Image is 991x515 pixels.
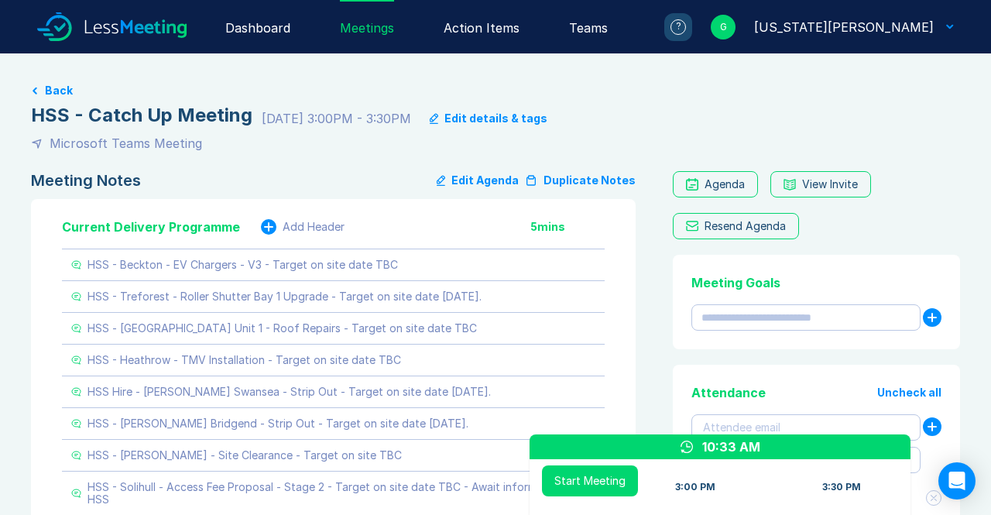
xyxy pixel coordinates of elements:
[754,18,934,36] div: Georgia Kellie
[711,15,736,39] div: G
[430,112,547,125] button: Edit details & tags
[62,218,240,236] div: Current Delivery Programme
[31,103,252,128] div: HSS - Catch Up Meeting
[87,417,468,430] div: HSS - [PERSON_NAME] Bridgend - Strip Out - Target on site date [DATE].
[525,171,636,190] button: Duplicate Notes
[938,462,976,500] div: Open Intercom Messenger
[261,219,345,235] button: Add Header
[31,84,960,97] a: Back
[675,481,715,493] div: 3:00 PM
[770,171,871,197] button: View Invite
[31,171,141,190] div: Meeting Notes
[444,112,547,125] div: Edit details & tags
[87,386,491,398] div: HSS Hire - [PERSON_NAME] Swansea - Strip Out - Target on site date [DATE].
[691,273,941,292] div: Meeting Goals
[542,465,638,496] button: Start Meeting
[50,134,202,153] div: Microsoft Teams Meeting
[283,221,345,233] div: Add Header
[530,221,605,233] div: 5 mins
[673,171,758,197] a: Agenda
[87,481,595,506] div: HSS - Solihull - Access Fee Proposal - Stage 2 - Target on site date TBC - Await information from...
[673,213,799,239] button: Resend Agenda
[646,13,692,41] a: ?
[822,481,861,493] div: 3:30 PM
[802,178,858,191] div: View Invite
[705,220,786,232] div: Resend Agenda
[705,178,745,191] div: Agenda
[877,386,941,399] button: Uncheck all
[702,438,760,456] div: 10:33 AM
[87,354,401,366] div: HSS - Heathrow - TMV Installation - Target on site date TBC
[437,171,519,190] button: Edit Agenda
[87,322,477,335] div: HSS - [GEOGRAPHIC_DATA] Unit 1 - Roof Repairs - Target on site date TBC
[670,19,686,35] div: ?
[87,259,398,271] div: HSS - Beckton - EV Chargers - V3 - Target on site date TBC
[87,290,482,303] div: HSS - Treforest - Roller Shutter Bay 1 Upgrade - Target on site date [DATE].
[87,449,402,462] div: HSS - [PERSON_NAME] - Site Clearance - Target on site TBC
[691,383,766,402] div: Attendance
[45,84,73,97] button: Back
[262,109,411,128] div: [DATE] 3:00PM - 3:30PM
